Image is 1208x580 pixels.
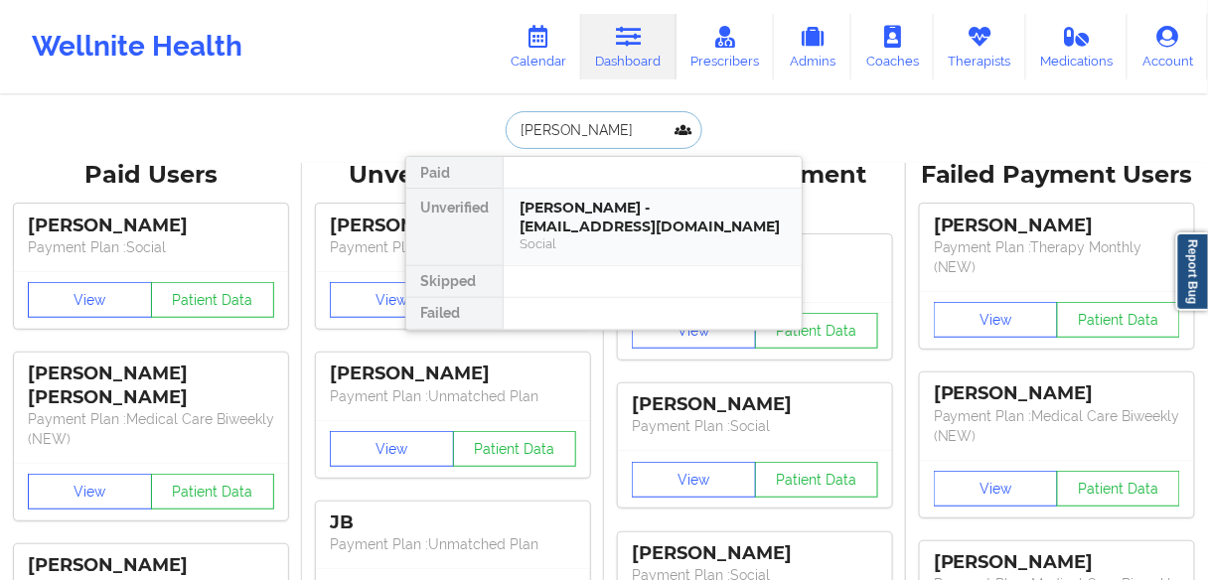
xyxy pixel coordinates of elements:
[406,189,503,266] div: Unverified
[632,313,756,349] button: View
[330,534,576,554] p: Payment Plan : Unmatched Plan
[774,14,851,79] a: Admins
[28,237,274,257] p: Payment Plan : Social
[330,362,576,385] div: [PERSON_NAME]
[851,14,934,79] a: Coaches
[330,386,576,406] p: Payment Plan : Unmatched Plan
[934,551,1180,574] div: [PERSON_NAME]
[1057,471,1181,507] button: Patient Data
[330,431,454,467] button: View
[934,237,1180,277] p: Payment Plan : Therapy Monthly (NEW)
[1057,302,1181,338] button: Patient Data
[581,14,677,79] a: Dashboard
[934,471,1058,507] button: View
[330,237,576,257] p: Payment Plan : Unmatched Plan
[1176,232,1208,311] a: Report Bug
[755,462,879,498] button: Patient Data
[496,14,581,79] a: Calendar
[934,302,1058,338] button: View
[1128,14,1208,79] a: Account
[406,298,503,330] div: Failed
[28,362,274,408] div: [PERSON_NAME] [PERSON_NAME]
[934,14,1026,79] a: Therapists
[1026,14,1129,79] a: Medications
[316,160,590,191] div: Unverified Users
[28,554,274,577] div: [PERSON_NAME]
[14,160,288,191] div: Paid Users
[330,282,454,318] button: View
[330,215,576,237] div: [PERSON_NAME]
[28,409,274,449] p: Payment Plan : Medical Care Biweekly (NEW)
[755,313,879,349] button: Patient Data
[632,416,878,436] p: Payment Plan : Social
[151,474,275,509] button: Patient Data
[934,382,1180,405] div: [PERSON_NAME]
[934,406,1180,446] p: Payment Plan : Medical Care Biweekly (NEW)
[406,157,503,189] div: Paid
[28,282,152,318] button: View
[520,235,786,252] div: Social
[677,14,775,79] a: Prescribers
[934,215,1180,237] div: [PERSON_NAME]
[920,160,1194,191] div: Failed Payment Users
[406,266,503,298] div: Skipped
[632,393,878,416] div: [PERSON_NAME]
[632,462,756,498] button: View
[151,282,275,318] button: Patient Data
[330,511,576,534] div: JB
[520,199,786,235] div: [PERSON_NAME] - [EMAIL_ADDRESS][DOMAIN_NAME]
[632,542,878,565] div: [PERSON_NAME]
[28,474,152,509] button: View
[28,215,274,237] div: [PERSON_NAME]
[453,431,577,467] button: Patient Data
